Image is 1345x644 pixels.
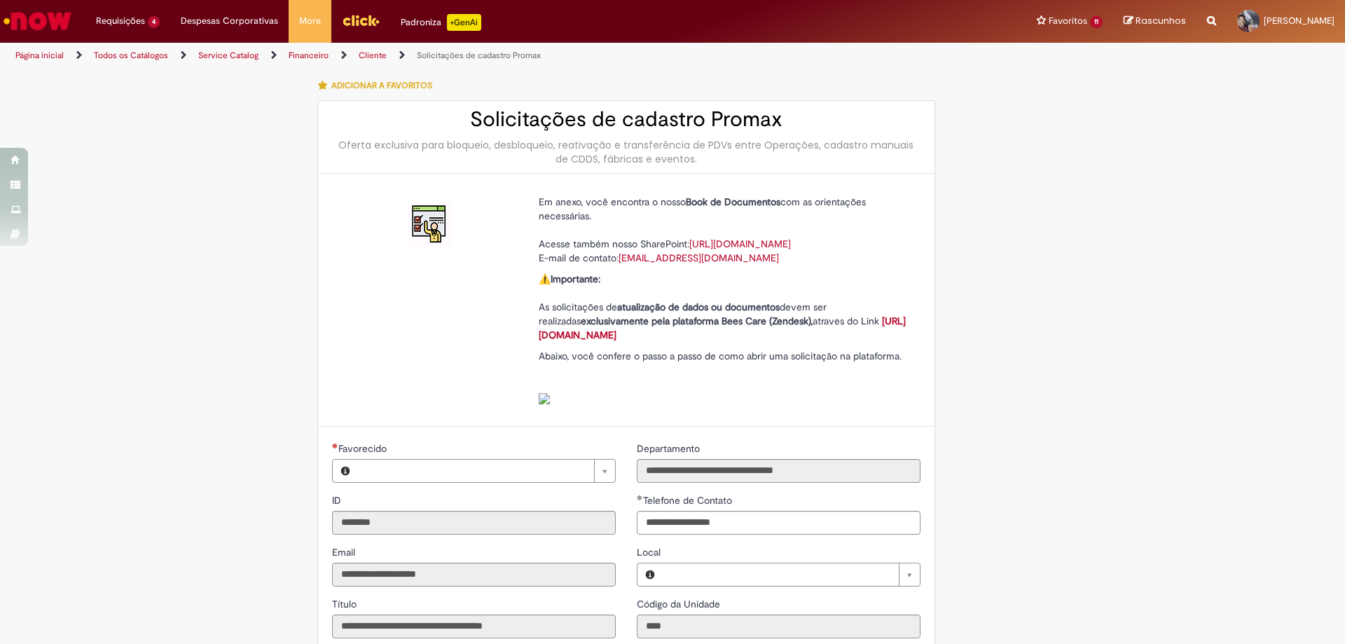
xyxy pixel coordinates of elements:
[333,460,358,482] button: Favorecido, Visualizar este registro
[11,43,886,69] ul: Trilhas de página
[332,545,358,559] label: Somente leitura - Email
[539,349,910,405] p: Abaixo, você confere o passo a passo de como abrir uma solicitação na plataforma.
[551,273,600,285] strong: Importante:
[289,50,329,61] a: Financeiro
[332,598,359,610] span: Somente leitura - Título
[1124,15,1186,28] a: Rascunhos
[332,138,920,166] div: Oferta exclusiva para bloqueio, desbloqueio, reativação e transferência de PDVs entre Operações, ...
[332,511,616,535] input: ID
[637,442,703,455] span: Somente leitura - Departamento
[148,16,160,28] span: 4
[689,238,791,250] a: [URL][DOMAIN_NAME]
[358,460,615,482] a: Limpar campo Favorecido
[408,202,453,247] img: Solicitações de cadastro Promax
[96,14,145,28] span: Requisições
[317,71,440,100] button: Adicionar a Favoritos
[637,615,920,638] input: Código da Unidade
[619,252,779,264] a: [EMAIL_ADDRESS][DOMAIN_NAME]
[617,301,780,313] strong: atualização de dados ou documentos
[1049,14,1087,28] span: Favoritos
[332,597,359,611] label: Somente leitura - Título
[637,511,920,535] input: Telefone de Contato
[1090,16,1103,28] span: 11
[1264,15,1334,27] span: [PERSON_NAME]
[417,50,541,61] a: Solicitações de cadastro Promax
[94,50,168,61] a: Todos os Catálogos
[332,546,358,559] span: Somente leitura - Email
[637,563,663,586] button: Local, Visualizar este registro
[539,195,910,265] p: Em anexo, você encontra o nosso com as orientações necessárias. Acesse também nosso SharePoint: E...
[332,494,344,507] span: Somente leitura - ID
[299,14,321,28] span: More
[401,14,481,31] div: Padroniza
[331,80,432,91] span: Adicionar a Favoritos
[332,563,616,587] input: Email
[637,546,663,559] span: Local
[332,493,344,507] label: Somente leitura - ID
[637,598,723,610] span: Somente leitura - Código da Unidade
[15,50,64,61] a: Página inicial
[332,615,616,638] input: Título
[539,315,906,341] a: [URL][DOMAIN_NAME]
[447,14,481,31] p: +GenAi
[338,442,389,455] span: Necessários - Favorecido
[637,495,643,500] span: Obrigatório Preenchido
[637,459,920,483] input: Departamento
[643,494,735,507] span: Telefone de Contato
[581,315,813,327] strong: exclusivamente pela plataforma Bees Care (Zendesk),
[181,14,278,28] span: Despesas Corporativas
[198,50,258,61] a: Service Catalog
[1136,14,1186,27] span: Rascunhos
[332,108,920,131] h2: Solicitações de cadastro Promax
[663,563,920,586] a: Limpar campo Local
[359,50,387,61] a: Cliente
[686,196,780,208] strong: Book de Documentos
[342,10,380,31] img: click_logo_yellow_360x200.png
[637,597,723,611] label: Somente leitura - Código da Unidade
[539,272,910,342] p: ⚠️ As solicitações de devem ser realizadas atraves do Link
[539,393,550,404] img: sys_attachment.do
[1,7,74,35] img: ServiceNow
[637,441,703,455] label: Somente leitura - Departamento
[332,443,338,448] span: Necessários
